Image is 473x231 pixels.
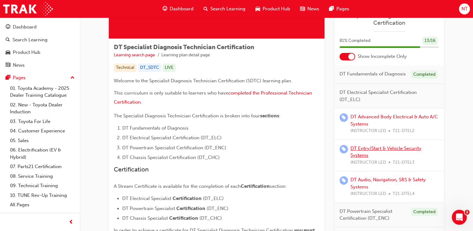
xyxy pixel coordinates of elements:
[203,196,224,201] span: (DT_ELC)
[122,125,189,131] span: DT Fundamentals of Diagnosis
[8,145,77,162] a: 06. Electrification (EV & Hybrid)
[8,181,77,191] a: 09. Technical Training
[358,53,407,60] span: Show Incomplete Only
[6,75,10,81] span: pages-icon
[199,215,222,221] span: (DT_CHC)
[393,190,415,198] span: T21-DTEL4
[250,3,295,15] a: car-iconProduct Hub
[300,5,305,13] span: news-icon
[173,196,202,201] span: Certification
[340,208,406,222] span: DT Powertrain Specialist Certification (DT_ENC)
[114,78,292,84] span: Welcome to the Specialist Diagnosis Technician Certification (SDTC) learning plan.
[114,44,254,51] span: DT Specialist Diagnosis Technician Certification
[295,3,324,15] a: news-iconNews
[170,5,194,13] span: Dashboard
[350,159,386,166] span: INSTRUCTOR LED
[158,3,199,15] a: guage-iconDashboard
[161,52,210,59] li: Learning plan detail page
[8,100,77,117] a: 02. New - Toyota Dealer Induction
[270,183,287,189] span: section:
[8,191,77,200] a: 10. TUNE Rev-Up Training
[422,37,438,45] div: 13 / 16
[6,50,10,55] span: car-icon
[3,21,77,33] a: Dashboard
[122,215,168,221] span: DT Chassis Specialist
[114,90,228,96] span: This curriculum is only suitable to learners who have
[452,210,467,225] iframe: Intercom live chat
[350,127,386,135] span: INSTRUCTOR LED
[393,159,415,166] span: T21-DTEL3
[279,113,280,119] span: :
[8,117,77,126] a: 03. Toyota For Life
[138,64,161,72] div: DT_SDTC
[114,64,137,72] div: Technical
[340,145,348,153] span: learningRecordVerb_ENROLL-icon
[263,5,290,13] span: Product Hub
[8,136,77,146] a: 05. Sales
[350,114,438,127] a: DT Advanced Body Electrical & Auto A/C Systems
[204,5,208,13] span: search-icon
[3,34,77,46] a: Search Learning
[461,5,467,13] span: NT
[350,177,426,190] a: DT Audio, Navigation, SRS & Safety Systems
[3,59,77,71] a: News
[350,145,421,158] a: DT Entry/Start & Vehicle Security Systems
[13,74,26,81] div: Pages
[340,176,348,185] span: learningRecordVerb_ENROLL-icon
[336,5,349,13] span: Pages
[210,5,245,13] span: Search Learning
[13,23,37,31] div: Dashboard
[340,70,406,77] span: DT Fundamentals of Diagnosis
[3,72,77,84] button: Pages
[114,183,241,189] span: A Stream Certificate is available for the completion of each
[3,47,77,58] a: Product Hub
[122,196,171,201] span: DT Electrical Specialist
[340,37,370,44] span: 81 % Completed
[6,63,10,68] span: news-icon
[324,3,354,15] a: pages-iconPages
[411,70,438,79] div: Completed
[340,12,439,26] a: DT Specialist Diagnosis Technician Certification
[114,113,260,119] span: The Specialist Diagnosis Technician Certification is broken into four
[122,206,175,211] span: DT Powertrain Specialist
[114,90,313,105] a: completed the Professional Technician Certification
[163,64,176,72] div: LIVE
[3,20,77,72] button: DashboardSearch LearningProduct HubNews
[122,155,220,160] span: DT Chassis Specialist Certification (DT_CHC)
[3,2,53,16] img: Trak
[13,36,48,44] div: Search Learning
[260,113,279,119] span: sections
[8,126,77,136] a: 04. Customer Experience
[169,215,198,221] span: Certification
[8,84,77,100] a: 01. Toyota Academy - 2025 Dealer Training Catalogue
[114,166,149,173] span: Certification
[13,49,40,56] div: Product Hub
[340,89,434,103] span: DT Electrical Specialist Certification (DT_ELC)
[163,5,167,13] span: guage-icon
[69,218,73,226] span: prev-icon
[176,206,205,211] span: Certification
[393,127,415,135] span: T21-DTEL2
[411,208,438,216] div: Completed
[255,5,260,13] span: car-icon
[199,3,250,15] a: search-iconSearch Learning
[141,99,142,105] span: .
[13,62,25,69] div: News
[340,113,348,122] span: learningRecordVerb_ENROLL-icon
[8,172,77,181] a: 08. Service Training
[350,190,386,198] span: INSTRUCTOR LED
[465,210,470,215] span: 1
[122,145,226,151] span: DT Powertrain Specialist Certification (DT_ENC)
[207,206,229,211] span: (DT_ENC)
[307,5,319,13] span: News
[241,183,270,189] span: Certification
[8,162,77,172] a: 07. Parts21 Certification
[6,37,10,43] span: search-icon
[329,5,334,13] span: pages-icon
[8,200,77,210] a: All Pages
[6,24,10,30] span: guage-icon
